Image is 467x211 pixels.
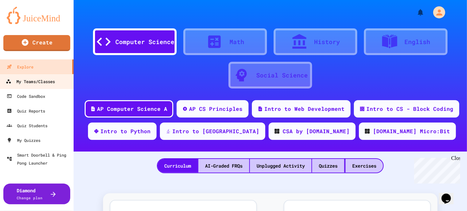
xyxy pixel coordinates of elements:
[7,122,48,130] div: Quiz Students
[3,3,46,42] div: Chat with us now!Close
[250,159,311,173] div: Unplugged Activity
[172,127,259,135] div: Intro to [GEOGRAPHIC_DATA]
[275,129,279,134] img: CODE_logo_RGB.png
[17,195,43,200] span: Change plan
[158,159,198,173] div: Curriculum
[3,184,70,204] button: DiamondChange plan
[365,129,370,134] img: CODE_logo_RGB.png
[17,187,43,201] div: Diamond
[100,127,151,135] div: Intro to Python
[314,37,340,46] div: History
[426,5,447,20] div: My Account
[404,7,426,18] div: My Notifications
[411,155,460,184] iframe: chat widget
[7,7,67,24] img: logo-orange.svg
[7,136,40,144] div: My Quizzes
[405,37,431,46] div: English
[373,127,450,135] div: [DOMAIN_NAME] Micro:Bit
[256,71,308,80] div: Social Science
[7,151,71,167] div: Smart Doorbell & Ping Pong Launcher
[366,105,453,113] div: Intro to CS - Block Coding
[3,35,70,51] a: Create
[7,107,45,115] div: Quiz Reports
[115,37,174,46] div: Computer Science
[346,159,383,173] div: Exercises
[229,37,244,46] div: Math
[198,159,249,173] div: AI-Graded FRQs
[439,184,460,204] iframe: chat widget
[189,105,243,113] div: AP CS Principles
[264,105,345,113] div: Intro to Web Development
[97,105,167,113] div: AP Computer Science A
[283,127,350,135] div: CSA by [DOMAIN_NAME]
[312,159,344,173] div: Quizzes
[7,63,33,71] div: Explore
[6,77,55,86] div: My Teams/Classes
[7,92,45,100] div: Code Sandbox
